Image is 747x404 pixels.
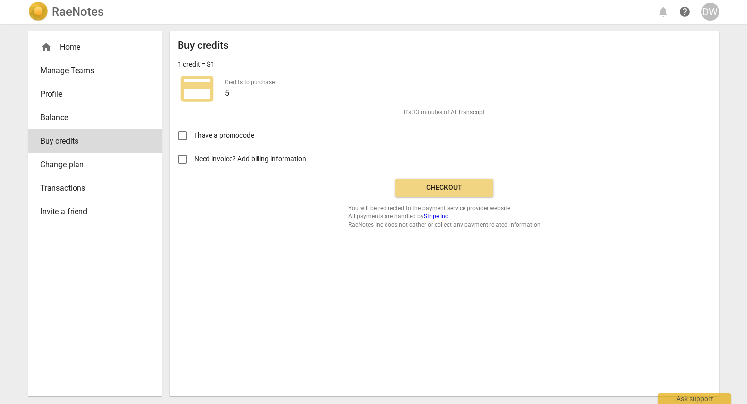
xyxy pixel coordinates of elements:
[28,106,162,129] a: Balance
[28,59,162,82] a: Manage Teams
[701,3,719,21] button: DW
[40,41,142,53] div: Home
[28,153,162,177] a: Change plan
[194,154,308,164] span: Need invoice? Add billing information
[40,135,142,147] span: Buy credits
[52,5,103,19] h2: RaeNotes
[28,82,162,106] a: Profile
[403,183,486,193] span: Checkout
[28,129,162,153] a: Buy credits
[679,6,691,18] span: help
[178,59,215,70] p: 1 credit = $1
[40,41,52,53] span: home
[40,159,142,171] span: Change plan
[40,182,142,194] span: Transactions
[194,130,254,141] span: I have a promocode
[28,35,162,59] div: Home
[40,88,142,100] span: Profile
[225,79,275,85] label: Credits to purchase
[28,2,103,22] a: LogoRaeNotes
[424,213,450,220] a: Stripe Inc.
[40,112,142,124] span: Balance
[658,393,731,404] div: Ask support
[178,39,229,51] h2: Buy credits
[676,3,694,21] a: Help
[40,206,142,218] span: Invite a friend
[28,200,162,224] a: Invite a friend
[395,179,493,197] button: Checkout
[40,65,142,76] span: Manage Teams
[404,108,485,117] span: It's 33 minutes of AI Transcript
[178,69,217,108] span: credit_card
[28,177,162,200] a: Transactions
[28,2,48,22] img: Logo
[348,204,541,229] span: You will be redirected to the payment service provider website. All payments are handled by RaeNo...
